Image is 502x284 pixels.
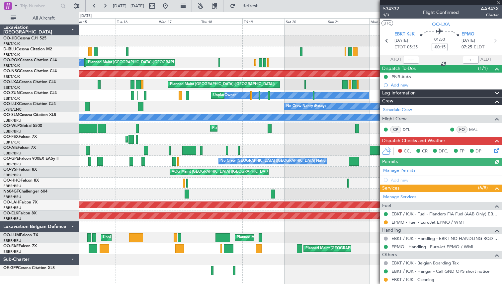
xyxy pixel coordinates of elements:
[391,244,473,250] a: EPMO - Handling - EuroJet EPMO / WMI
[224,90,236,100] div: Owner
[369,18,411,24] div: Mon 22
[3,102,56,106] a: OO-LUXCessna Citation CJ4
[127,134,200,144] div: AOG Maint Kortrijk-[GEOGRAPHIC_DATA]
[3,69,57,73] a: OO-NSGCessna Citation CJ4
[3,102,19,106] span: OO-LUX
[3,244,19,248] span: OO-FAE
[213,90,320,100] div: Unplanned Maint [GEOGRAPHIC_DATA]-[GEOGRAPHIC_DATA]
[3,211,37,215] a: OO-ELKFalcon 8X
[3,216,21,221] a: EBBR/BRU
[407,44,418,51] span: 05:35
[3,36,46,40] a: OO-JIDCessna CJ1 525
[423,9,459,16] div: Flight Confirmed
[382,202,391,210] span: Fuel
[3,146,18,150] span: OO-AIE
[382,65,416,73] span: Dispatch To-Dos
[394,44,405,51] span: ETOT
[3,124,20,128] span: OO-WLP
[73,18,115,24] div: Mon 15
[3,200,38,204] a: OO-LAHFalcon 7X
[391,74,411,80] div: PNR Auto
[383,107,412,113] a: Schedule Crew
[3,36,17,40] span: OO-JID
[390,126,401,133] div: CP
[103,233,228,243] div: Unplanned Maint [GEOGRAPHIC_DATA] ([GEOGRAPHIC_DATA] National)
[3,146,36,150] a: OO-AIEFalcon 7X
[3,135,19,139] span: OO-FSX
[3,113,19,117] span: OO-SLM
[391,260,459,266] a: EBKT / KJK - Belgian Boarding Tax
[3,200,19,204] span: OO-LAH
[439,148,449,155] span: DFC,
[3,184,21,189] a: EBBR/BRU
[391,211,499,217] a: EBKT / KJK - Fuel - Flanders FIA Fuel (AAB Only) EBKT / KJK
[3,249,21,254] a: EBBR/BRU
[3,96,20,101] a: EBKT/KJK
[113,3,144,9] span: [DATE] - [DATE]
[3,124,42,128] a: OO-WLPGlobal 5500
[480,56,491,63] span: ALDT
[382,89,416,97] span: Leg Information
[383,5,399,12] span: 534332
[3,190,19,194] span: N604GF
[3,74,20,79] a: EBKT/KJK
[3,47,52,51] a: D-IBLUCessna Citation M2
[391,219,464,225] a: EPMO - Fuel - EuroJet EPMO / WMI
[3,41,20,46] a: EBKT/KJK
[394,37,408,44] span: [DATE]
[394,31,415,38] span: EBKT KJK
[382,185,399,192] span: Services
[3,205,21,210] a: EBBR/BRU
[3,179,39,183] a: OO-HHOFalcon 8X
[3,151,21,156] a: EBBR/BRU
[3,233,38,237] a: OO-LUMFalcon 7X
[3,63,20,68] a: EBKT/KJK
[474,44,484,51] span: ELDT
[305,244,426,254] div: Planned Maint [GEOGRAPHIC_DATA] ([GEOGRAPHIC_DATA] National)
[3,85,20,90] a: EBKT/KJK
[3,52,20,57] a: EBKT/KJK
[383,194,416,200] a: Manage Services
[227,1,267,11] button: Refresh
[88,58,193,68] div: Planned Maint [GEOGRAPHIC_DATA] ([GEOGRAPHIC_DATA])
[3,173,21,178] a: EBBR/BRU
[3,238,21,243] a: EBBR/BRU
[237,233,357,243] div: Planned Maint [GEOGRAPHIC_DATA] ([GEOGRAPHIC_DATA] National)
[478,65,488,72] span: (1/1)
[3,80,56,84] a: OO-LXACessna Citation CJ4
[3,91,57,95] a: OO-ZUNCessna Citation CJ4
[391,82,499,88] div: Add new
[172,167,287,177] div: AOG Maint [GEOGRAPHIC_DATA] ([GEOGRAPHIC_DATA] National)
[434,36,445,43] span: 01:50
[457,126,467,133] div: FO
[432,21,450,28] span: OO-LXA
[461,31,474,38] span: EPMO
[327,18,369,24] div: Sun 21
[422,148,428,155] span: CR
[3,233,20,237] span: OO-LUM
[158,18,200,24] div: Wed 17
[170,80,275,89] div: Planned Maint [GEOGRAPHIC_DATA] ([GEOGRAPHIC_DATA])
[391,268,489,274] a: EBKT / KJK - Hangar - Call GND OPS short notice
[382,227,401,234] span: Handling
[3,266,55,270] a: OE-GPPCessna Citation XLS
[461,37,475,44] span: [DATE]
[3,211,18,215] span: OO-ELK
[3,129,21,134] a: EBBR/BRU
[212,123,247,133] div: Planned Maint Liege
[460,148,464,155] span: FP
[3,58,57,62] a: OO-ROKCessna Citation CJ4
[481,12,499,18] span: Charter
[200,18,242,24] div: Thu 18
[381,20,393,26] button: UTC
[382,97,393,105] span: Crew
[3,118,21,123] a: EBBR/BRU
[3,157,58,161] a: OO-GPEFalcon 900EX EASy II
[475,148,481,155] span: DP
[3,195,21,199] a: EBBR/BRU
[3,190,47,194] a: N604GFChallenger 604
[116,18,158,24] div: Tue 16
[3,168,19,172] span: OO-VSF
[285,18,327,24] div: Sat 20
[478,184,488,191] span: (6/8)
